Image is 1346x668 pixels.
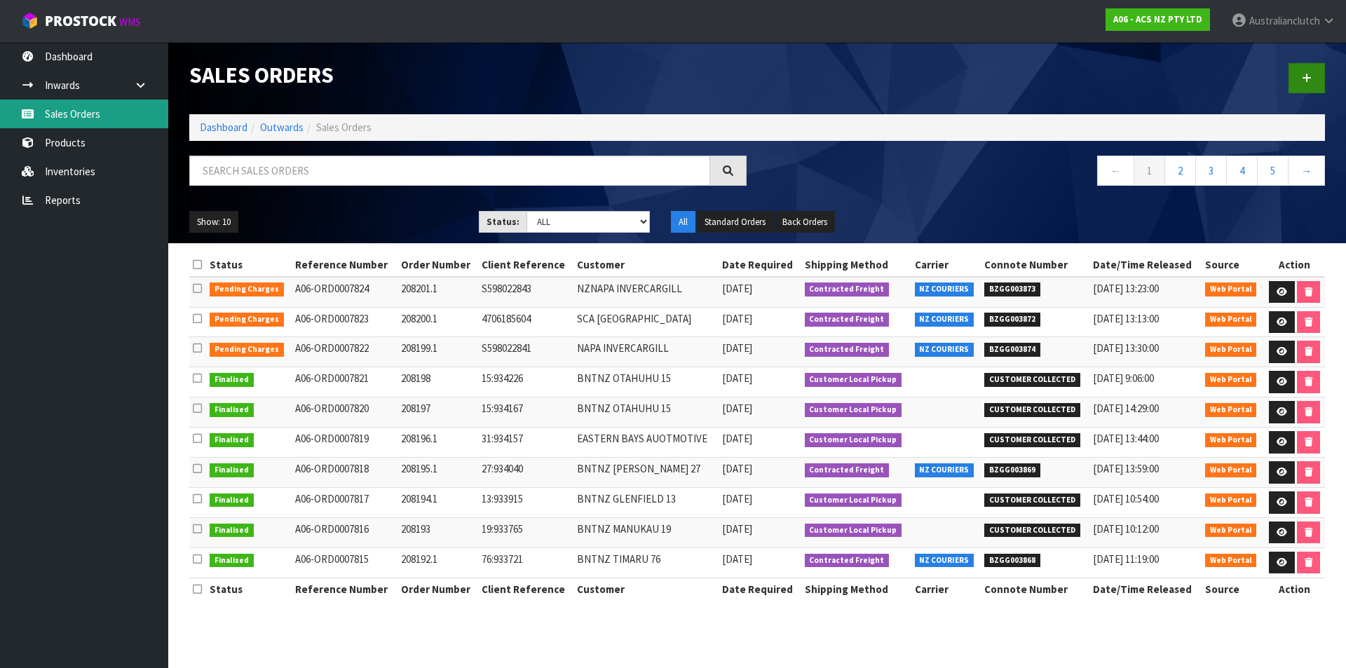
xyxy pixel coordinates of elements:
span: Web Portal [1205,433,1257,447]
button: Standard Orders [697,211,773,233]
span: Finalised [210,433,254,447]
td: SCA [GEOGRAPHIC_DATA] [573,307,719,337]
span: NZ COURIERS [915,313,974,327]
span: NZ COURIERS [915,282,974,296]
span: [DATE] [722,372,752,385]
span: [DATE] 13:44:00 [1093,432,1159,445]
span: [DATE] [722,312,752,325]
td: 208196.1 [397,428,478,458]
th: Status [206,578,292,600]
th: Date Required [719,254,801,276]
span: [DATE] [722,282,752,295]
small: WMS [119,15,141,29]
span: Web Portal [1205,313,1257,327]
h1: Sales Orders [189,63,747,88]
span: Contracted Freight [805,463,890,477]
span: [DATE] 13:59:00 [1093,462,1159,475]
td: A06-ORD0007822 [292,337,397,367]
th: Reference Number [292,254,397,276]
th: Shipping Method [801,254,911,276]
th: Client Reference [478,254,573,276]
span: Contracted Freight [805,343,890,357]
td: 208197 [397,397,478,428]
td: BNTNZ GLENFIELD 13 [573,488,719,518]
a: 2 [1164,156,1196,186]
span: BZGG003874 [984,343,1040,357]
th: Source [1202,578,1263,600]
span: Web Portal [1205,343,1257,357]
span: NZ COURIERS [915,554,974,568]
span: [DATE] 10:12:00 [1093,522,1159,536]
button: Show: 10 [189,211,238,233]
span: Contracted Freight [805,313,890,327]
th: Client Reference [478,578,573,600]
a: 4 [1226,156,1258,186]
span: Pending Charges [210,343,284,357]
span: CUSTOMER COLLECTED [984,403,1080,417]
span: Customer Local Pickup [805,373,902,387]
td: 208194.1 [397,488,478,518]
strong: A06 - ACS NZ PTY LTD [1113,13,1202,25]
span: [DATE] 13:30:00 [1093,341,1159,355]
td: 208198 [397,367,478,397]
strong: Status: [487,216,519,228]
td: A06-ORD0007819 [292,428,397,458]
nav: Page navigation [768,156,1325,190]
th: Date/Time Released [1089,254,1202,276]
button: All [671,211,695,233]
span: Customer Local Pickup [805,433,902,447]
td: A06-ORD0007816 [292,517,397,547]
span: [DATE] 14:29:00 [1093,402,1159,415]
span: Finalised [210,373,254,387]
span: [DATE] 9:06:00 [1093,372,1154,385]
td: BNTNZ MANUKAU 19 [573,517,719,547]
span: Australianclutch [1249,14,1320,27]
span: Contracted Freight [805,282,890,296]
span: Customer Local Pickup [805,493,902,507]
td: BNTNZ OTAHUHU 15 [573,367,719,397]
td: A06-ORD0007820 [292,397,397,428]
span: Web Portal [1205,403,1257,417]
span: Finalised [210,463,254,477]
th: Date/Time Released [1089,578,1202,600]
span: Finalised [210,493,254,507]
td: S598022841 [478,337,573,367]
th: Action [1263,254,1325,276]
td: S598022843 [478,277,573,307]
span: CUSTOMER COLLECTED [984,524,1080,538]
img: cube-alt.png [21,12,39,29]
span: BZGG003873 [984,282,1040,296]
span: [DATE] [722,522,752,536]
td: 4706185604 [478,307,573,337]
span: BZGG003868 [984,554,1040,568]
span: [DATE] [722,432,752,445]
td: A06-ORD0007821 [292,367,397,397]
span: Finalised [210,403,254,417]
td: 208195.1 [397,458,478,488]
td: 13:933915 [478,488,573,518]
span: BZGG003872 [984,313,1040,327]
td: A06-ORD0007817 [292,488,397,518]
span: Pending Charges [210,313,284,327]
input: Search sales orders [189,156,710,186]
span: [DATE] [722,402,752,415]
span: CUSTOMER COLLECTED [984,433,1080,447]
span: Sales Orders [316,121,372,134]
td: 76:933721 [478,547,573,578]
a: 1 [1134,156,1165,186]
td: EASTERN BAYS AUOTMOTIVE [573,428,719,458]
span: [DATE] 13:23:00 [1093,282,1159,295]
span: [DATE] 10:54:00 [1093,492,1159,505]
th: Status [206,254,292,276]
th: Carrier [911,254,981,276]
th: Source [1202,254,1263,276]
span: Customer Local Pickup [805,524,902,538]
td: BNTNZ TIMARU 76 [573,547,719,578]
td: 208192.1 [397,547,478,578]
span: Contracted Freight [805,554,890,568]
span: Finalised [210,554,254,568]
span: [DATE] 11:19:00 [1093,552,1159,566]
span: CUSTOMER COLLECTED [984,493,1080,507]
span: Finalised [210,524,254,538]
span: NZ COURIERS [915,463,974,477]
